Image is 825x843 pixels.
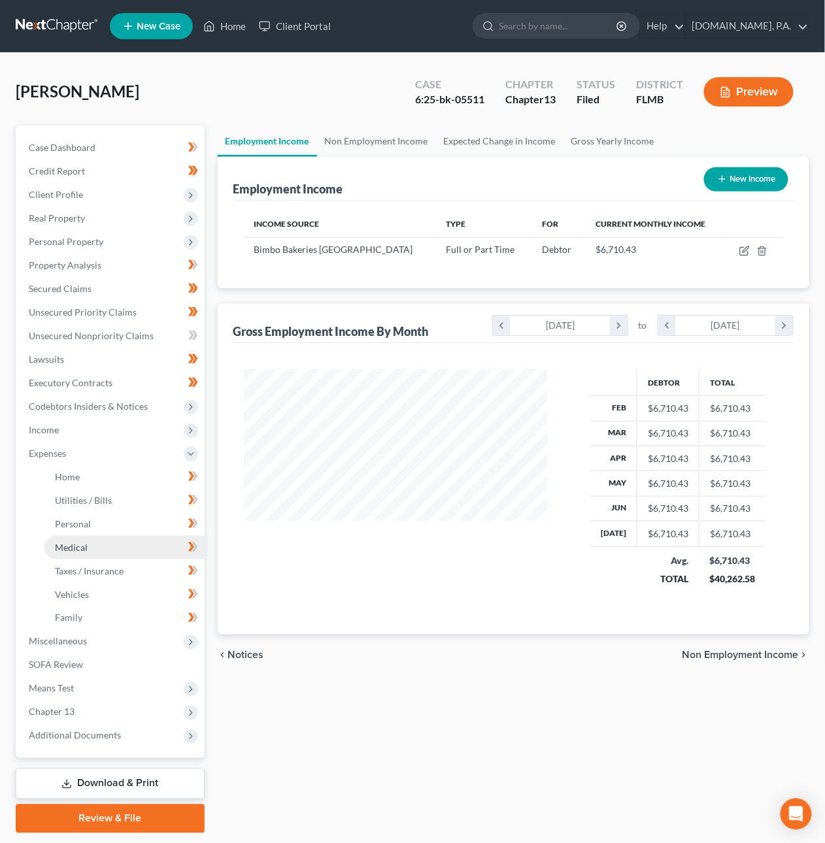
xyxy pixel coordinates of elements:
a: Gross Yearly Income [564,125,662,157]
span: Chapter 13 [29,706,75,718]
td: $6,710.43 [699,496,766,521]
span: Unsecured Nonpriority Claims [29,330,154,341]
a: Family [44,606,205,630]
div: Employment Income [233,181,343,197]
span: Executory Contracts [29,377,112,388]
span: Type [446,219,466,229]
a: Case Dashboard [18,136,205,159]
span: [PERSON_NAME] [16,82,139,101]
span: Credit Report [29,165,85,176]
th: Feb [590,396,637,421]
div: Avg. [648,554,689,567]
span: Property Analysis [29,259,101,271]
div: District [636,77,683,92]
td: $6,710.43 [699,421,766,446]
span: Secured Claims [29,283,92,294]
span: 13 [544,93,556,105]
i: chevron_right [610,316,628,335]
a: Employment Income [218,125,317,157]
td: $6,710.43 [699,446,766,471]
a: Client Portal [252,14,337,38]
span: Medical [55,542,88,553]
span: Family [55,612,82,623]
span: Codebtors Insiders & Notices [29,401,148,412]
a: Property Analysis [18,254,205,277]
a: Personal [44,512,205,536]
span: Bimbo Bakeries [GEOGRAPHIC_DATA] [254,244,413,255]
i: chevron_left [493,316,511,335]
a: Taxes / Insurance [44,559,205,583]
div: TOTAL [648,572,689,586]
div: $6,710.43 [710,554,756,567]
th: Jun [590,496,637,521]
a: SOFA Review [18,653,205,677]
i: chevron_left [658,316,676,335]
div: Chapter [505,77,556,92]
th: Mar [590,421,637,446]
a: Download & Print [16,769,205,799]
span: New Case [137,22,180,31]
span: Lawsuits [29,354,64,365]
span: Means Test [29,683,74,694]
a: Non Employment Income [317,125,436,157]
span: Miscellaneous [29,636,87,647]
th: Total [699,369,766,395]
div: $6,710.43 [648,402,688,415]
span: $6,710.43 [596,244,636,255]
a: Home [44,465,205,489]
button: Preview [704,77,794,107]
div: Case [415,77,484,92]
span: Case Dashboard [29,142,95,153]
th: May [590,471,637,496]
td: $6,710.43 [699,521,766,546]
th: [DATE] [590,521,637,546]
a: Unsecured Nonpriority Claims [18,324,205,348]
span: Debtor [542,244,571,255]
div: [DATE] [511,316,611,335]
th: Apr [590,446,637,471]
a: Vehicles [44,583,205,606]
button: Non Employment Income chevron_right [682,650,809,661]
div: [DATE] [676,316,776,335]
button: New Income [704,167,788,191]
span: Income Source [254,219,320,229]
a: Executory Contracts [18,371,205,395]
span: Full or Part Time [446,244,515,255]
div: FLMB [636,92,683,107]
div: $6,710.43 [648,502,688,515]
a: Unsecured Priority Claims [18,301,205,324]
div: Status [577,77,615,92]
span: Taxes / Insurance [55,565,124,576]
i: chevron_right [775,316,793,335]
a: [DOMAIN_NAME], P.A. [686,14,809,38]
span: Current Monthly Income [596,219,705,229]
div: $6,710.43 [648,427,688,440]
span: Client Profile [29,189,83,200]
td: $6,710.43 [699,396,766,421]
a: Secured Claims [18,277,205,301]
div: $6,710.43 [648,452,688,465]
i: chevron_left [218,650,228,661]
span: Non Employment Income [682,650,799,661]
a: Medical [44,536,205,559]
div: Open Intercom Messenger [781,799,812,830]
div: $6,710.43 [648,527,688,540]
span: Home [55,471,80,482]
span: Utilities / Bills [55,495,112,506]
span: Income [29,424,59,435]
a: Credit Report [18,159,205,183]
input: Search by name... [499,14,618,38]
div: $6,710.43 [648,477,688,490]
a: Utilities / Bills [44,489,205,512]
a: Home [197,14,252,38]
button: chevron_left Notices [218,650,264,661]
span: Personal Property [29,236,103,247]
div: Gross Employment Income By Month [233,323,429,339]
span: to [639,319,647,332]
a: Review & File [16,804,205,833]
span: Vehicles [55,589,89,600]
div: $40,262.58 [710,572,756,586]
span: For [542,219,558,229]
span: Notices [228,650,264,661]
span: Expenses [29,448,66,459]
